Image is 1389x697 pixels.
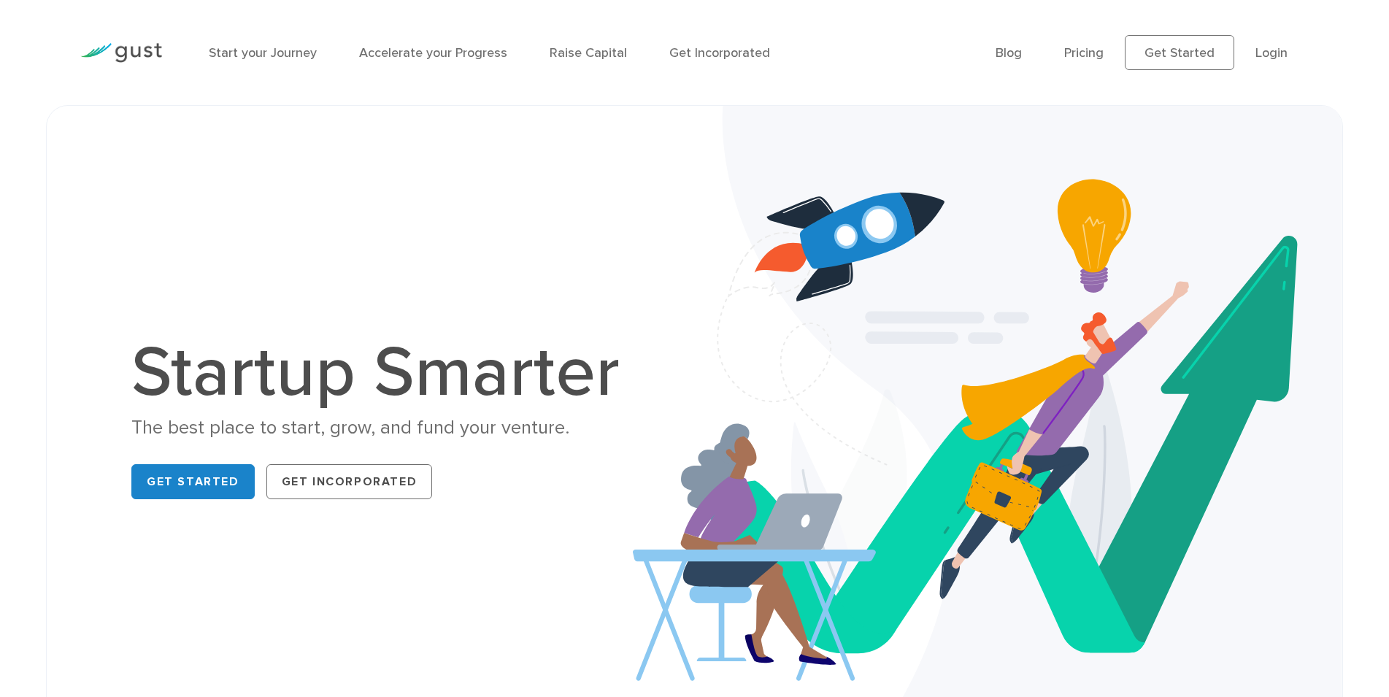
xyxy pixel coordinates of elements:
a: Accelerate your Progress [359,45,507,61]
img: Gust Logo [80,43,162,63]
a: Raise Capital [550,45,627,61]
h1: Startup Smarter [131,338,635,408]
a: Get Started [131,464,255,499]
a: Get Incorporated [266,464,433,499]
a: Blog [996,45,1022,61]
a: Login [1255,45,1288,61]
a: Start your Journey [209,45,317,61]
a: Get Started [1125,35,1234,70]
a: Pricing [1064,45,1104,61]
a: Get Incorporated [669,45,770,61]
div: The best place to start, grow, and fund your venture. [131,415,635,441]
